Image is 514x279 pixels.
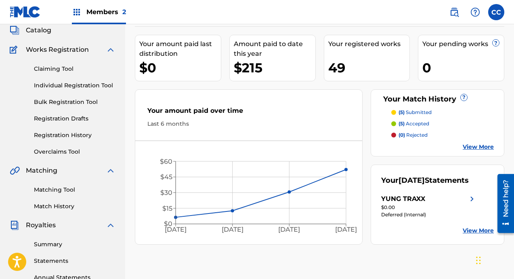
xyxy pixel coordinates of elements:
img: search [449,7,459,17]
a: (5) submitted [391,109,494,116]
span: [DATE] [399,176,425,185]
img: Catalog [10,25,19,35]
div: Deferred (Internal) [381,211,477,218]
div: $0 [139,59,221,77]
a: Registration Drafts [34,114,115,123]
div: $0.00 [381,204,477,211]
div: Your amount paid last distribution [139,39,221,59]
a: Match History [34,202,115,211]
div: Your Statements [381,175,469,186]
span: (0) [399,132,405,138]
span: Members [86,7,126,17]
span: 2 [122,8,126,16]
img: help [470,7,480,17]
p: rejected [399,131,428,139]
span: ? [461,94,467,101]
div: 0 [422,59,504,77]
tspan: $30 [160,189,172,197]
img: MLC Logo [10,6,41,18]
a: Public Search [446,4,462,20]
a: (5) accepted [391,120,494,127]
iframe: Chat Widget [474,240,514,279]
tspan: $60 [160,158,172,165]
div: Last 6 months [147,120,350,128]
div: Help [467,4,483,20]
p: accepted [399,120,429,127]
span: ? [493,40,499,46]
a: Summary [34,240,115,249]
a: View More [463,143,494,151]
a: Claiming Tool [34,65,115,73]
img: Works Registration [10,45,20,55]
span: Catalog [26,25,51,35]
img: Matching [10,166,20,175]
div: Your registered works [328,39,410,49]
div: Your amount paid over time [147,106,350,120]
tspan: $0 [164,220,172,228]
tspan: $45 [160,173,172,181]
a: Individual Registration Tool [34,81,115,90]
div: User Menu [488,4,504,20]
span: Works Registration [26,45,89,55]
span: (5) [399,109,405,115]
iframe: Resource Center [491,171,514,236]
div: Your Match History [381,94,494,105]
div: YUNG TRAXX [381,194,425,204]
img: Top Rightsholders [72,7,82,17]
div: Your pending works [422,39,504,49]
img: expand [106,45,115,55]
a: View More [463,226,494,235]
span: (5) [399,120,405,127]
p: submitted [399,109,432,116]
span: Royalties [26,220,56,230]
tspan: [DATE] [278,226,300,233]
img: expand [106,166,115,175]
tspan: [DATE] [222,226,243,233]
tspan: [DATE] [335,226,357,233]
div: 49 [328,59,410,77]
a: YUNG TRAXXright chevron icon$0.00Deferred (Internal) [381,194,477,218]
div: Drag [476,248,481,273]
img: Royalties [10,220,19,230]
div: $215 [234,59,315,77]
a: (0) rejected [391,131,494,139]
span: Matching [26,166,57,175]
a: Statements [34,257,115,265]
a: Matching Tool [34,186,115,194]
a: CatalogCatalog [10,25,51,35]
tspan: [DATE] [165,226,187,233]
img: right chevron icon [467,194,477,204]
img: expand [106,220,115,230]
div: Amount paid to date this year [234,39,315,59]
tspan: $15 [162,205,172,212]
a: Overclaims Tool [34,148,115,156]
a: Bulk Registration Tool [34,98,115,106]
a: Registration History [34,131,115,139]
